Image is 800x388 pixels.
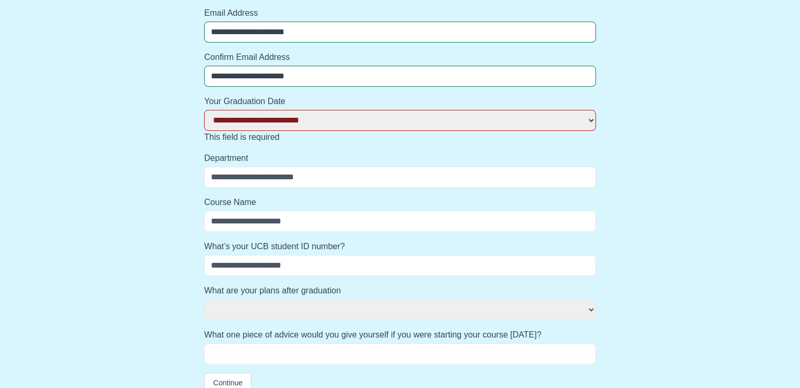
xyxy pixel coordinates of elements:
[204,51,596,64] label: Confirm Email Address
[204,240,596,253] label: What’s your UCB student ID number?
[204,95,596,108] label: Your Graduation Date
[204,329,596,341] label: What one piece of advice would you give yourself if you were starting your course [DATE]?
[204,284,596,297] label: What are your plans after graduation
[204,196,596,209] label: Course Name
[204,7,596,19] label: Email Address
[204,152,596,165] label: Department
[204,132,279,141] span: This field is required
